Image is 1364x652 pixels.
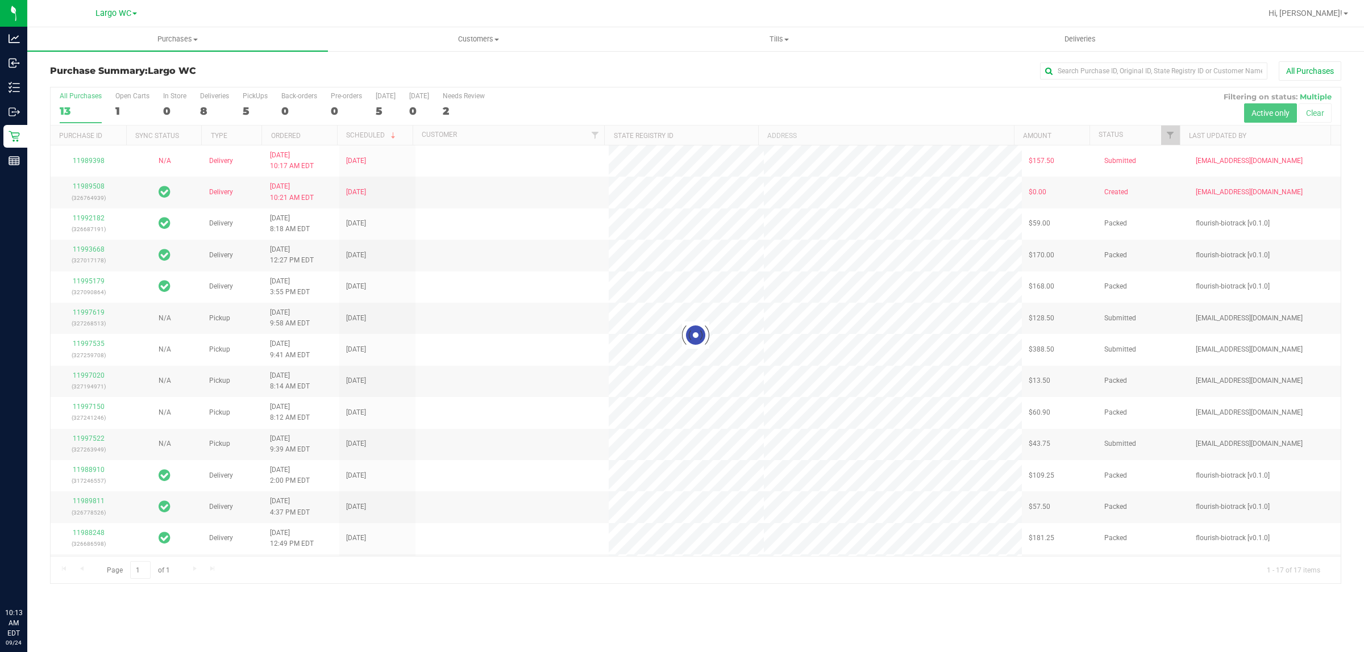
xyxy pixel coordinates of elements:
[930,27,1230,51] a: Deliveries
[5,608,22,638] p: 10:13 AM EDT
[9,106,20,118] inline-svg: Outbound
[9,33,20,44] inline-svg: Analytics
[50,66,480,76] h3: Purchase Summary:
[9,155,20,166] inline-svg: Reports
[5,638,22,647] p: 09/24
[1269,9,1342,18] span: Hi, [PERSON_NAME]!
[1049,34,1111,44] span: Deliveries
[1279,61,1341,81] button: All Purchases
[328,34,628,44] span: Customers
[148,65,196,76] span: Largo WC
[9,57,20,69] inline-svg: Inbound
[95,9,131,18] span: Largo WC
[34,559,47,573] iframe: Resource center unread badge
[11,561,45,595] iframe: Resource center
[629,34,929,44] span: Tills
[328,27,629,51] a: Customers
[1040,62,1267,80] input: Search Purchase ID, Original ID, State Registry ID or Customer Name...
[27,34,328,44] span: Purchases
[9,82,20,93] inline-svg: Inventory
[629,27,929,51] a: Tills
[9,131,20,142] inline-svg: Retail
[27,27,328,51] a: Purchases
